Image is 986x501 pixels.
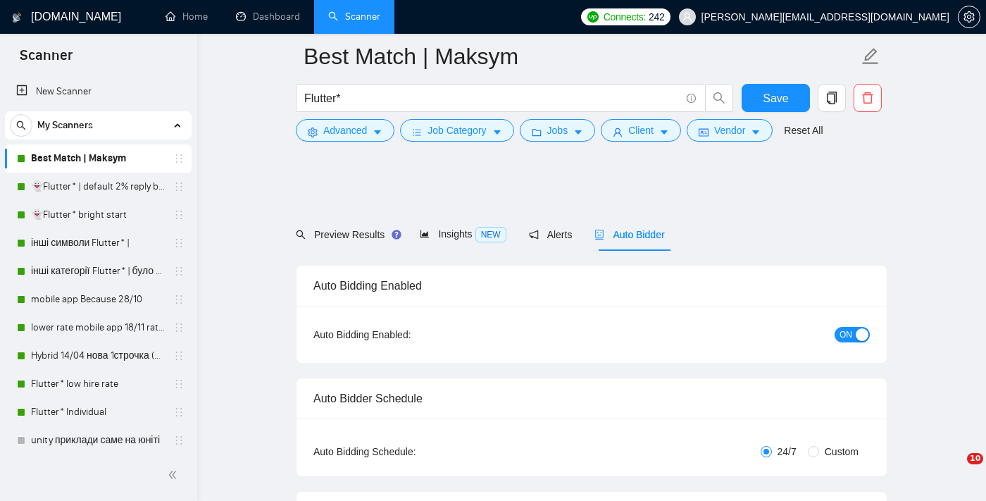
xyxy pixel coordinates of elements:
span: user [682,12,692,22]
span: holder [173,209,185,221]
span: caret-down [659,127,669,137]
button: copy [818,84,846,112]
span: Custom [819,444,864,459]
span: holder [173,153,185,164]
span: caret-down [492,127,502,137]
a: unity приклади саме на юніті [31,426,165,454]
img: upwork-logo.png [587,11,599,23]
button: folderJobscaret-down [520,119,596,142]
span: search [11,120,32,130]
span: Save [763,89,788,107]
span: holder [173,407,185,418]
a: Flutter* low hire rate [31,370,165,398]
button: settingAdvancedcaret-down [296,119,394,142]
span: Insights [420,228,506,240]
a: Reset All [784,123,823,138]
span: bars [412,127,422,137]
a: Flutter* Individual [31,398,165,426]
button: userClientcaret-down [601,119,681,142]
button: search [10,114,32,137]
input: Search Freelance Jobs... [304,89,680,107]
span: robot [594,230,604,240]
span: Alerts [529,229,573,240]
span: edit [861,47,880,66]
span: holder [173,322,185,333]
span: caret-down [751,127,761,137]
span: My Scanners [37,111,93,140]
span: Vendor [714,123,745,138]
button: barsJob Categorycaret-down [400,119,513,142]
a: інші символи Flutter* | [31,229,165,257]
span: holder [173,181,185,192]
a: dashboardDashboard [236,11,300,23]
span: delete [854,92,881,104]
span: info-circle [687,94,696,103]
span: Advanced [323,123,367,138]
span: double-left [168,468,182,482]
button: idcardVendorcaret-down [687,119,773,142]
span: Auto Bidder [594,229,664,240]
span: Jobs [547,123,568,138]
div: Auto Bidding Schedule: [313,444,499,459]
div: Auto Bidding Enabled [313,266,870,306]
li: New Scanner [5,78,192,106]
a: mobile app Because 28/10 [31,285,165,314]
a: lower rate mobile app 18/11 rate range 80% (було 11%) [31,314,165,342]
span: area-chart [420,229,430,239]
div: Auto Bidding Enabled: [313,327,499,342]
span: idcard [699,127,709,137]
a: 👻Flutter* bright start [31,201,165,229]
iframe: Intercom live chat [938,453,972,487]
span: user [613,127,623,137]
span: notification [529,230,539,240]
button: setting [958,6,980,28]
span: holder [173,237,185,249]
span: 242 [649,9,664,25]
span: Scanner [8,45,84,75]
span: holder [173,435,185,446]
div: Tooltip anchor [390,228,403,241]
span: folder [532,127,542,137]
a: інші категорії Flutter* | було 7.14% 11.11 template [31,257,165,285]
span: copy [818,92,845,104]
a: 👻Flutter* | default 2% reply before 09/06 [31,173,165,201]
span: Job Category [428,123,486,138]
input: Scanner name... [304,39,859,74]
span: Connects: [604,9,646,25]
span: holder [173,350,185,361]
span: ON [840,327,852,342]
span: search [706,92,732,104]
img: logo [12,6,22,29]
a: Hybrid 14/04 нова 1строчка (був вью 6,25%) [31,342,165,370]
span: search [296,230,306,240]
span: caret-down [373,127,382,137]
span: setting [308,127,318,137]
span: 10 [967,453,983,464]
button: search [705,84,733,112]
a: searchScanner [328,11,380,23]
a: setting [958,11,980,23]
a: New Scanner [16,78,180,106]
a: homeHome [166,11,208,23]
span: holder [173,378,185,390]
div: Auto Bidder Schedule [313,378,870,419]
span: Client [628,123,654,138]
span: holder [173,266,185,277]
button: Save [742,84,810,112]
span: Preview Results [296,229,397,240]
span: 24/7 [772,444,802,459]
span: NEW [475,227,506,242]
button: delete [854,84,882,112]
span: holder [173,294,185,305]
span: caret-down [573,127,583,137]
a: Best Match | Maksym [31,144,165,173]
